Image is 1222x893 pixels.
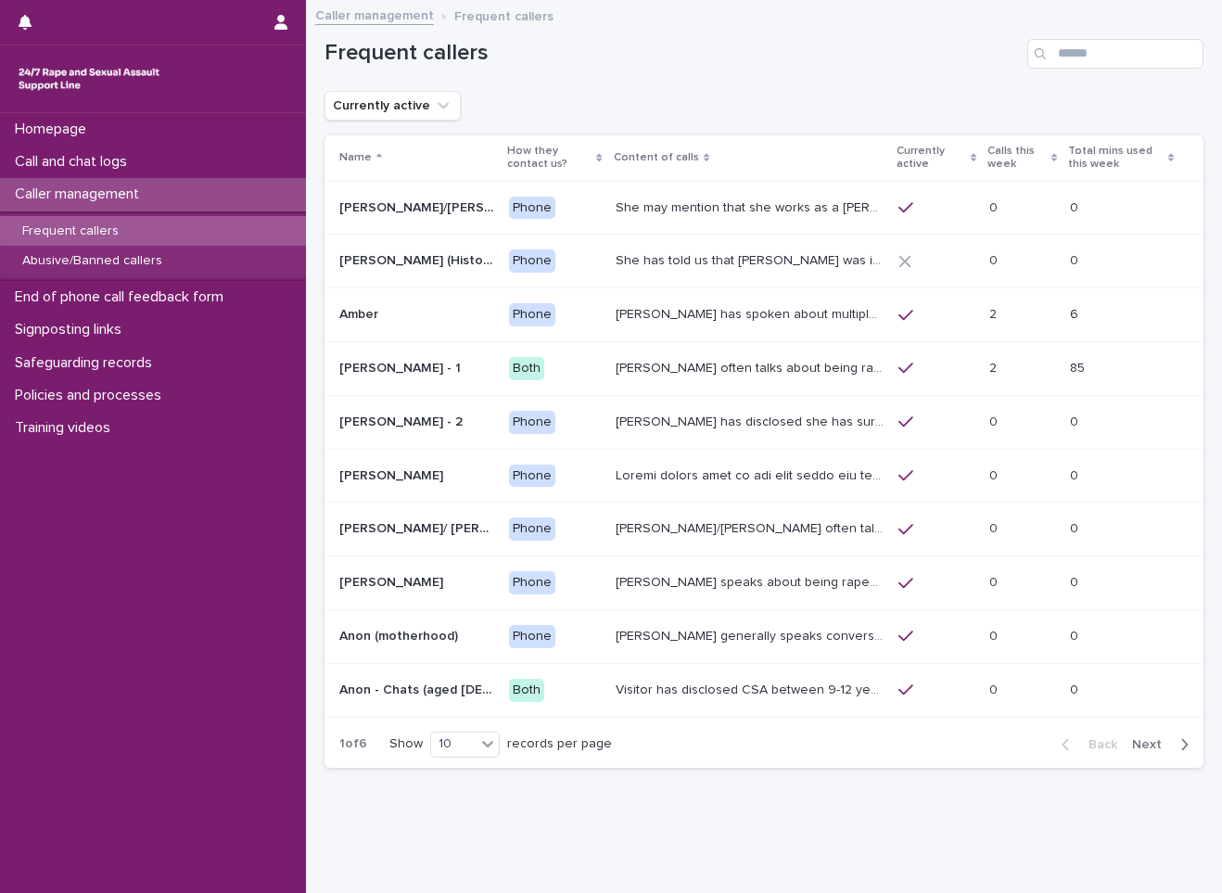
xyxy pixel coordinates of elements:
p: 0 [989,197,1001,216]
p: Training videos [7,419,125,437]
p: Anon (motherhood) [339,625,462,644]
p: 1 of 6 [325,721,382,767]
p: How they contact us? [507,141,592,175]
p: End of phone call feedback form [7,288,238,306]
p: Signposting links [7,321,136,338]
p: Amy often talks about being raped a night before or 2 weeks ago or a month ago. She also makes re... [616,357,887,376]
p: 0 [1070,465,1082,484]
p: Frequent callers [454,5,554,25]
span: Back [1077,738,1117,751]
p: 0 [1070,517,1082,537]
p: Anon - Chats (aged 16 -17) [339,679,498,698]
p: Amber [339,303,382,323]
tr: [PERSON_NAME] - 2[PERSON_NAME] - 2 Phone[PERSON_NAME] has disclosed she has survived two rapes, o... [325,395,1203,449]
p: 2 [989,303,1000,323]
p: Anna/Emma often talks about being raped at gunpoint at the age of 13/14 by her ex-partner, aged 1... [616,517,887,537]
div: Phone [509,625,555,648]
p: Total mins used this week [1068,141,1163,175]
p: 0 [1070,197,1082,216]
p: Content of calls [614,147,699,168]
div: Phone [509,571,555,594]
p: Calls this week [987,141,1047,175]
p: 0 [989,249,1001,269]
p: 0 [989,411,1001,430]
div: Phone [509,249,555,273]
h1: Frequent callers [325,40,1020,67]
p: 0 [1070,571,1082,591]
p: [PERSON_NAME] - 2 [339,411,466,430]
p: Abbie/Emily (Anon/'I don't know'/'I can't remember') [339,197,498,216]
p: 0 [989,625,1001,644]
div: Phone [509,465,555,488]
tr: [PERSON_NAME]/[PERSON_NAME] (Anon/'I don't know'/'I can't remember')[PERSON_NAME]/[PERSON_NAME] (... [325,181,1203,235]
p: [PERSON_NAME] - 1 [339,357,465,376]
p: Abusive/Banned callers [7,253,177,269]
p: Caller management [7,185,154,203]
div: Phone [509,411,555,434]
button: Currently active [325,91,461,121]
img: rhQMoQhaT3yELyF149Cw [15,60,163,97]
p: 0 [1070,679,1082,698]
p: [PERSON_NAME] (Historic Plan) [339,249,498,269]
p: [PERSON_NAME] [339,465,447,484]
p: Show [389,736,423,752]
p: 0 [1070,625,1082,644]
tr: [PERSON_NAME]/ [PERSON_NAME][PERSON_NAME]/ [PERSON_NAME] Phone[PERSON_NAME]/[PERSON_NAME] often t... [325,503,1203,556]
input: Search [1027,39,1203,69]
p: Caller generally speaks conversationally about many different things in her life and rarely speak... [616,625,887,644]
p: 6 [1070,303,1082,323]
div: Both [509,679,544,702]
span: Next [1132,738,1173,751]
p: 0 [989,465,1001,484]
p: 0 [989,517,1001,537]
p: 0 [989,571,1001,591]
p: 85 [1070,357,1088,376]
tr: [PERSON_NAME] - 1[PERSON_NAME] - 1 Both[PERSON_NAME] often talks about being raped a night before... [325,341,1203,395]
button: Back [1047,736,1125,753]
p: 0 [1070,411,1082,430]
div: 10 [431,734,476,754]
p: 0 [1070,249,1082,269]
p: [PERSON_NAME] [339,571,447,591]
button: Next [1125,736,1203,753]
tr: [PERSON_NAME] (Historic Plan)[PERSON_NAME] (Historic Plan) PhoneShe has told us that [PERSON_NAME... [325,235,1203,288]
tr: Anon (motherhood)Anon (motherhood) Phone[PERSON_NAME] generally speaks conversationally about man... [325,609,1203,663]
tr: [PERSON_NAME][PERSON_NAME] PhoneLoremi dolors amet co adi elit seddo eiu tempor in u labor et dol... [325,449,1203,503]
a: Caller management [315,4,434,25]
p: Safeguarding records [7,354,167,372]
div: Phone [509,303,555,326]
tr: [PERSON_NAME][PERSON_NAME] Phone[PERSON_NAME] speaks about being raped and abused by the police a... [325,556,1203,610]
p: Frequent callers [7,223,134,239]
p: Caller speaks about being raped and abused by the police and her ex-husband of 20 years. She has ... [616,571,887,591]
div: Phone [509,197,555,220]
p: Name [339,147,372,168]
p: Currently active [897,141,966,175]
div: Both [509,357,544,380]
p: Visitor has disclosed CSA between 9-12 years of age involving brother in law who lifted them out ... [616,679,887,698]
p: Andrew shared that he has been raped and beaten by a group of men in or near his home twice withi... [616,465,887,484]
div: Phone [509,517,555,541]
p: She may mention that she works as a Nanny, looking after two children. Abbie / Emily has let us k... [616,197,887,216]
p: She has told us that Prince Andrew was involved with her abuse. Men from Hollywood (or 'Hollywood... [616,249,887,269]
tr: AmberAmber Phone[PERSON_NAME] has spoken about multiple experiences of [MEDICAL_DATA]. [PERSON_NA... [325,288,1203,342]
p: Homepage [7,121,101,138]
p: Call and chat logs [7,153,142,171]
p: Amy has disclosed she has survived two rapes, one in the UK and the other in Australia in 2013. S... [616,411,887,430]
tr: Anon - Chats (aged [DEMOGRAPHIC_DATA])Anon - Chats (aged [DEMOGRAPHIC_DATA]) BothVisitor has disc... [325,663,1203,717]
p: [PERSON_NAME]/ [PERSON_NAME] [339,517,498,537]
p: 0 [989,679,1001,698]
p: records per page [507,736,612,752]
p: Policies and processes [7,387,176,404]
p: 2 [989,357,1000,376]
p: Amber has spoken about multiple experiences of sexual abuse. Amber told us she is now 18 (as of 0... [616,303,887,323]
